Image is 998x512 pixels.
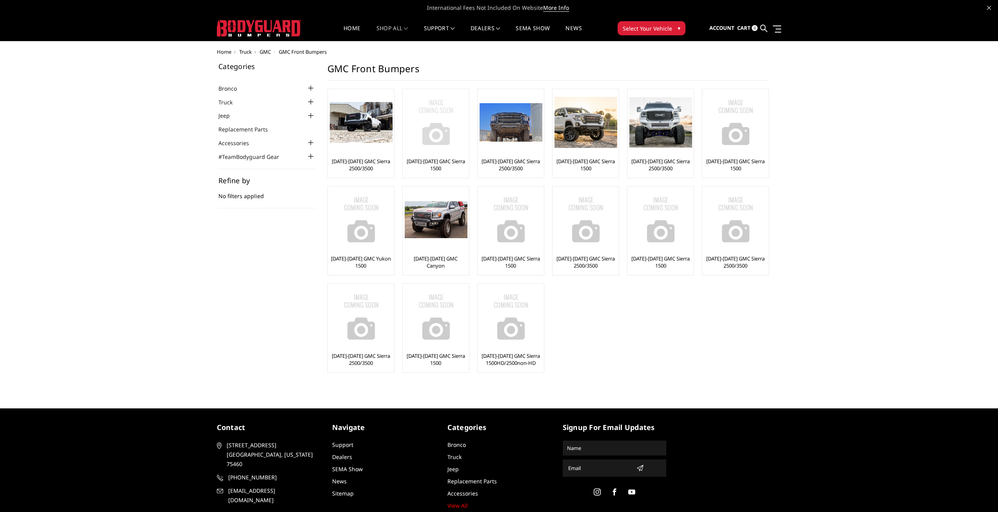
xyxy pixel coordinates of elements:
[330,352,392,366] a: [DATE]-[DATE] GMC Sierra 2500/3500
[447,477,497,485] a: Replacement Parts
[376,26,408,41] a: shop all
[516,26,550,41] a: SEMA Show
[678,24,680,32] span: ▾
[447,502,468,509] a: View All
[228,473,319,482] span: [PHONE_NUMBER]
[330,286,393,348] img: No Image
[332,453,352,461] a: Dealers
[737,24,751,31] span: Cart
[332,490,354,497] a: Sitemap
[959,474,998,512] iframe: Chat Widget
[217,20,301,36] img: BODYGUARD BUMPERS
[737,18,758,39] a: Cart 0
[564,442,665,454] input: Name
[330,286,392,348] a: No Image
[471,26,500,41] a: Dealers
[447,490,478,497] a: Accessories
[218,177,316,208] div: No filters applied
[704,158,767,172] a: [DATE]-[DATE] GMC Sierra 1500
[228,486,319,505] span: [EMAIL_ADDRESS][DOMAIN_NAME]
[704,255,767,269] a: [DATE]-[DATE] GMC Sierra 2500/3500
[332,477,347,485] a: News
[218,98,242,106] a: Truck
[405,158,467,172] a: [DATE]-[DATE] GMC Sierra 1500
[332,422,436,433] h5: Navigate
[554,255,617,269] a: [DATE]-[DATE] GMC Sierra 2500/3500
[217,473,320,482] a: [PHONE_NUMBER]
[629,188,692,251] img: No Image
[480,352,542,366] a: [DATE]-[DATE] GMC Sierra 1500HD/2500non-HD
[554,188,617,251] img: No Image
[218,84,247,93] a: Bronco
[332,465,363,473] a: SEMA Show
[623,24,672,33] span: Select Your Vehicle
[218,139,259,147] a: Accessories
[217,422,320,433] h5: contact
[752,25,758,31] span: 0
[218,63,316,70] h5: Categories
[330,188,392,251] a: No Image
[447,453,462,461] a: Truck
[480,188,542,251] img: No Image
[260,48,271,55] a: GMC
[327,63,768,81] h1: GMC Front Bumpers
[330,255,392,269] a: [DATE]-[DATE] GMC Yukon 1500
[704,91,767,154] img: No Image
[543,4,569,12] a: More Info
[565,462,633,474] input: Email
[563,422,666,433] h5: signup for email updates
[218,153,289,161] a: #TeamBodyguard Gear
[239,48,252,55] a: Truck
[330,188,393,251] img: No Image
[618,21,685,35] button: Select Your Vehicle
[332,441,353,448] a: Support
[447,422,551,433] h5: Categories
[330,158,392,172] a: [DATE]-[DATE] GMC Sierra 2500/3500
[218,125,278,133] a: Replacement Parts
[447,465,459,473] a: Jeep
[227,441,318,469] span: [STREET_ADDRESS] [GEOGRAPHIC_DATA], [US_STATE] 75460
[218,111,240,120] a: Jeep
[629,255,692,269] a: [DATE]-[DATE] GMC Sierra 1500
[565,26,582,41] a: News
[704,188,767,251] img: No Image
[217,486,320,505] a: [EMAIL_ADDRESS][DOMAIN_NAME]
[480,158,542,172] a: [DATE]-[DATE] GMC Sierra 2500/3500
[554,158,617,172] a: [DATE]-[DATE] GMC Sierra 1500
[480,255,542,269] a: [DATE]-[DATE] GMC Sierra 1500
[709,18,734,39] a: Account
[629,158,692,172] a: [DATE]-[DATE] GMC Sierra 2500/3500
[405,352,467,366] a: [DATE]-[DATE] GMC Sierra 1500
[447,441,466,448] a: Bronco
[218,177,316,184] h5: Refine by
[405,91,467,154] img: No Image
[279,48,327,55] span: GMC Front Bumpers
[405,255,467,269] a: [DATE]-[DATE] GMC Canyon
[344,26,360,41] a: Home
[405,286,467,348] img: No Image
[217,48,231,55] a: Home
[424,26,455,41] a: Support
[709,24,734,31] span: Account
[480,286,542,348] img: No Image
